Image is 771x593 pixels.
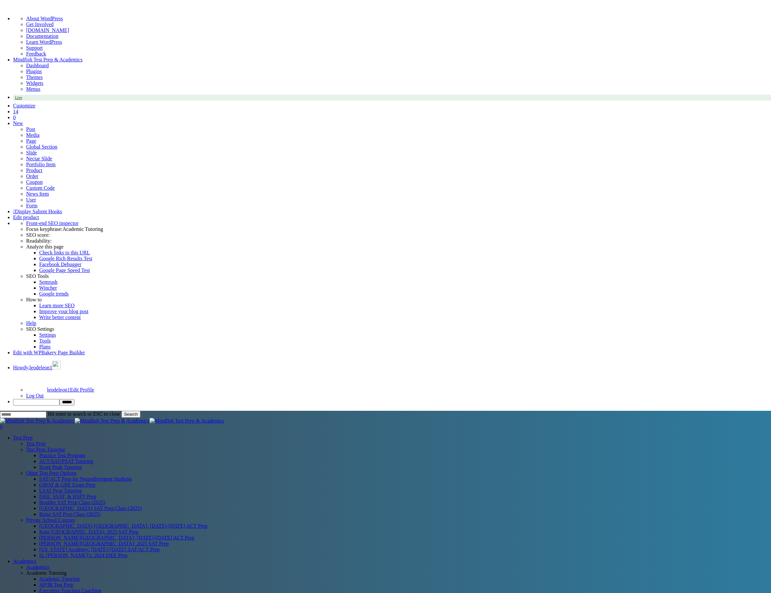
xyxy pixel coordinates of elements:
a: [PERSON_NAME][GEOGRAPHIC_DATA]: 2025 SAT Prep [39,541,169,546]
a: [DOMAIN_NAME] [26,27,69,33]
span: leodeleon1 [47,387,70,393]
span: Test Prep Tutoring [26,447,65,452]
iframe: Chatbot [728,550,762,584]
a: Google Page Speed Test [39,267,90,273]
ul: Mindfish Test Prep & Academics [13,74,771,92]
a: Kent [GEOGRAPHIC_DATA]: 2025 SAT Prep [39,529,138,535]
a: Front-end SEO inspector [26,220,78,226]
a: Other Test Prep Options [26,470,77,476]
a: Documentation [26,33,58,39]
span: [PERSON_NAME][GEOGRAPHIC_DATA]: [DATE]-[DATE] ACT Prep [39,535,194,540]
a: Post [26,126,35,132]
span: New [13,120,23,126]
div: Focus keyphrase: [26,226,771,232]
a: Learn WordPress [26,39,62,45]
div: Readability: [26,238,771,244]
a: St. [PERSON_NAME]’s: 2024 ISEE Prep [39,553,128,558]
span: [GEOGRAPHIC_DATA] [GEOGRAPHIC_DATA]: [DATE]-[DATE] ACT Prep [39,523,207,529]
a: Custom Code [26,185,55,191]
a: Form [26,203,38,208]
a: Feedback [26,51,46,56]
a: Mindfish Test Prep & Academics [13,57,83,62]
span: 14 [13,109,18,114]
a: Check links to this URL [39,250,90,255]
div: How to [26,297,771,303]
a: AP/IB Test Prep [39,582,73,587]
a: Semrush [39,279,57,285]
a: Slide [26,150,37,155]
a: GMAT & GRE Exam Prep [39,482,95,488]
a: Plans [39,344,51,349]
a: ISEE, SSAT, & HSPT Prep [39,494,96,499]
ul: New [13,126,771,209]
a: Portfolio Item [26,162,56,167]
a: Test Prep [13,435,33,441]
a: Boulder SAT Prep Class (2025) [39,500,105,505]
a: Plugins [26,69,42,74]
a: Help [26,320,36,326]
a: Google Rich Results Test [39,256,92,261]
span: Hit enter to search or ESC to close [48,411,120,417]
a: Test Prep [26,441,771,447]
ul: Howdy, leodeleon1 [13,371,771,399]
a: Tools [39,338,51,344]
span: leodeleon1 [29,365,52,370]
div: SEO score: [26,232,771,238]
a: Google trends [39,291,69,296]
a: Academics [13,558,36,564]
a: Improve your blog post [39,309,88,314]
span: Test Prep [26,441,46,446]
a: Log Out [26,393,44,398]
a: Practice Test Program [39,453,85,458]
a: Media [26,132,40,138]
a: Support [26,45,43,51]
div: Analyze this page [26,244,771,250]
a: Score Peak Tutoring [39,464,82,470]
ul: About WordPress [13,27,771,57]
a: Widgets [26,80,43,86]
span: Boise SAT Prep Class (2025) [39,511,100,517]
a: Edit with WPBakery Page Builder [13,350,85,355]
span: Academic Tutoring [63,226,103,232]
a: SAT/ACT Prep for Neurodivergent Students [39,476,132,482]
span: Academics [26,564,49,570]
span: 0 [13,115,16,120]
a: Wincher [39,285,57,291]
a: ACT/SAT/PSAT Tutoring [39,458,93,464]
img: Mindfish Test Prep & Academics [75,418,150,424]
img: Mindfish Test Prep & Academics [150,418,224,424]
a: About WordPress [26,16,63,21]
a: Product [26,168,42,173]
ul: About WordPress [13,16,771,27]
a: Academic Tutoring [39,576,80,582]
button: Search [121,411,140,418]
a: Display Salient Hooks [13,209,771,215]
span: Academic Tutoring [26,570,67,576]
div: SEO Settings [26,326,771,332]
a: News Item [26,191,49,197]
a: Global Section [26,144,57,150]
a: Write better content [39,314,81,320]
a: LSAT Prep Tutoring [39,488,82,493]
span: [US_STATE] Academy: [DATE]-[DATE] SAT/ACT Prep [39,547,160,552]
a: User [26,197,36,202]
a: Coupon [26,179,43,185]
a: [GEOGRAPHIC_DATA] SAT Prep Class (2025) [39,505,142,511]
a: Customize [13,103,35,108]
a: Academics [26,564,771,570]
a: Edit product [13,215,39,220]
a: Get Involved [26,22,54,27]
